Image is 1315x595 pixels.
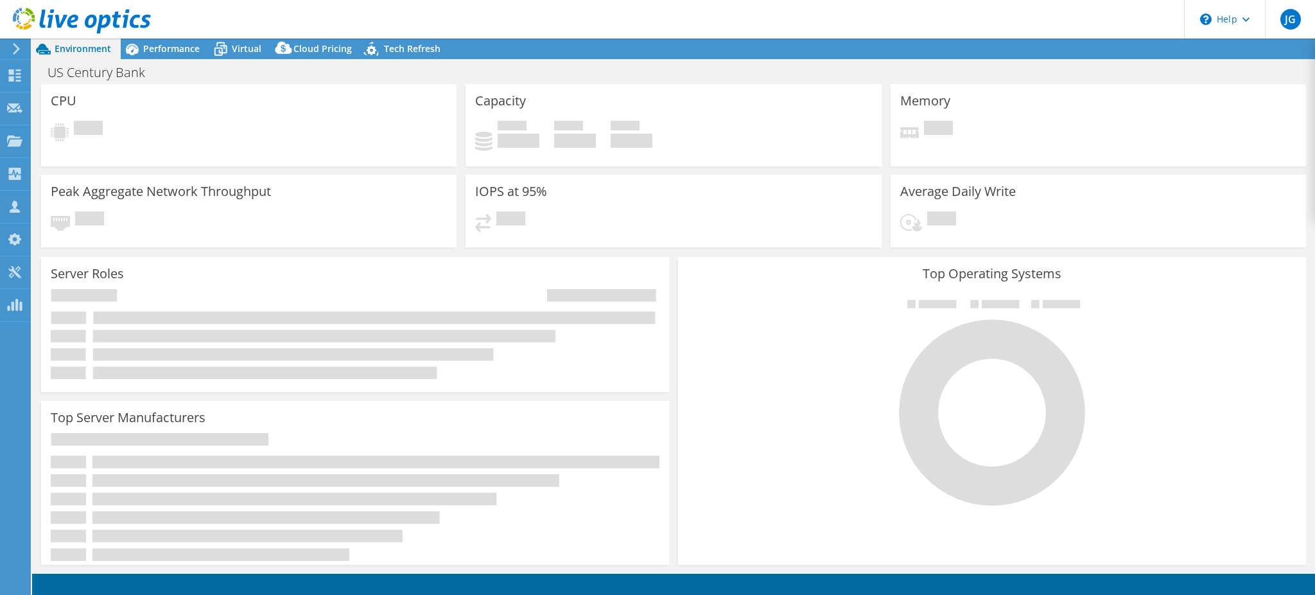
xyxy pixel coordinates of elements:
span: Pending [75,211,104,229]
span: Pending [927,211,956,229]
svg: \n [1200,13,1212,25]
span: Pending [924,121,953,138]
span: Cloud Pricing [293,42,352,55]
span: Performance [143,42,200,55]
h3: Memory [900,94,950,108]
span: JG [1280,9,1301,30]
h3: IOPS at 95% [475,184,547,199]
h3: Peak Aggregate Network Throughput [51,184,271,199]
span: Pending [74,121,103,138]
h3: Top Server Manufacturers [51,411,205,425]
h4: 0 GiB [498,134,539,148]
span: Used [498,121,527,134]
h3: Top Operating Systems [688,267,1296,281]
h1: US Century Bank [42,66,165,80]
h3: Server Roles [51,267,124,281]
h4: 0 GiB [611,134,652,148]
h4: 0 GiB [554,134,596,148]
h3: CPU [51,94,76,108]
span: Tech Refresh [384,42,440,55]
h3: Average Daily Write [900,184,1016,199]
span: Pending [496,211,525,229]
span: Free [554,121,583,134]
h3: Capacity [475,94,526,108]
span: Environment [55,42,111,55]
span: Total [611,121,640,134]
span: Virtual [232,42,261,55]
